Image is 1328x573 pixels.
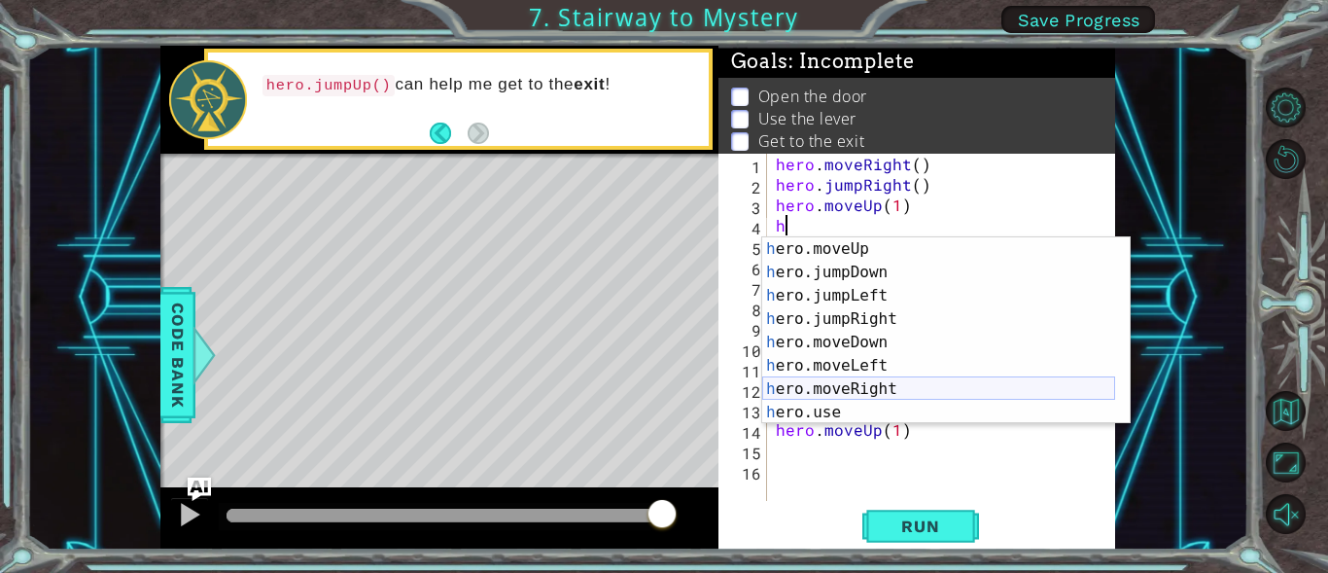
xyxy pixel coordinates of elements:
[262,74,695,96] p: can help me get to the !
[1018,10,1140,30] span: Save Progress
[758,108,856,129] p: Use the lever
[722,218,767,238] div: 4
[722,340,767,361] div: 10
[430,123,468,144] button: Back
[722,157,767,177] div: 1
[722,443,767,463] div: 15
[758,130,864,152] p: Get to the exit
[1266,391,1306,431] button: Back to Map
[722,422,767,443] div: 14
[1269,385,1328,437] a: Back to Map
[1266,494,1306,534] button: Unmute
[722,300,767,320] div: 8
[188,478,211,501] button: Ask AI
[758,86,867,107] p: Open the door
[882,517,959,536] span: Run
[1266,139,1306,179] button: Restart Level
[722,361,767,381] div: 11
[574,75,605,93] strong: exit
[262,75,396,96] code: hero.jumpUp()
[722,238,767,259] div: 5
[862,507,979,547] button: Shift+Enter: Run current code.
[722,402,767,422] div: 13
[1266,88,1306,127] button: Level Options
[722,177,767,197] div: 2
[722,259,767,279] div: 6
[722,320,767,340] div: 9
[722,463,767,483] div: 16
[468,123,489,144] button: Next
[722,197,767,218] div: 3
[722,381,767,402] div: 12
[731,50,915,74] span: Goals
[722,279,767,300] div: 7
[788,50,914,73] span: : Incomplete
[162,296,193,414] span: Code Bank
[1266,443,1306,483] button: Maximize Browser
[1001,6,1155,33] button: Save Progress
[170,497,209,537] button: Ctrl + P: Play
